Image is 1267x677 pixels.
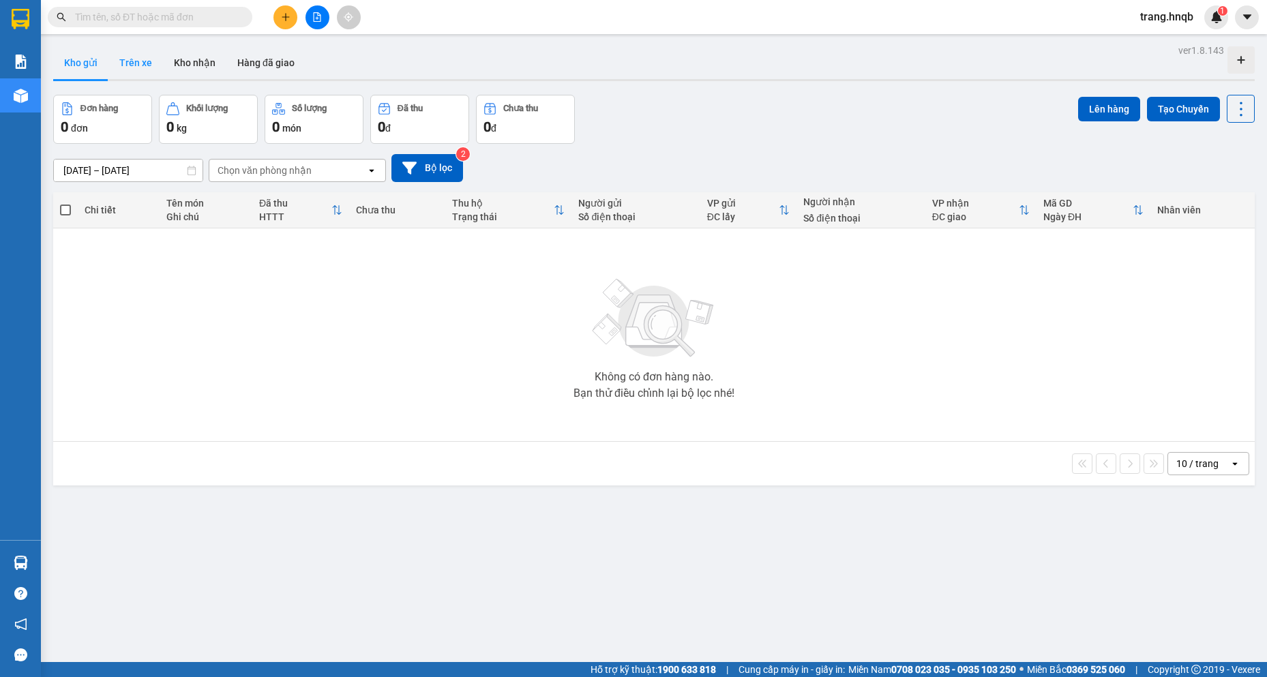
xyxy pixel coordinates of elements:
button: Đã thu0đ [370,95,469,144]
sup: 1 [1218,6,1227,16]
span: aim [344,12,353,22]
button: Lên hàng [1078,97,1140,121]
span: Cung cấp máy in - giấy in: [739,662,845,677]
span: Miền Nam [848,662,1016,677]
span: Hỗ trợ kỹ thuật: [591,662,716,677]
div: Chưa thu [503,104,538,113]
div: Người nhận [803,196,918,207]
button: caret-down [1235,5,1259,29]
span: search [57,12,66,22]
div: VP nhận [932,198,1019,209]
div: Số điện thoại [803,213,918,224]
button: file-add [305,5,329,29]
span: caret-down [1241,11,1253,23]
div: Trạng thái [452,211,554,222]
span: Miền Bắc [1027,662,1125,677]
div: Mã GD [1043,198,1133,209]
span: 0 [378,119,385,135]
div: 10 / trang [1176,457,1219,470]
span: đ [385,123,391,134]
svg: open [366,165,377,176]
img: svg+xml;base64,PHN2ZyBjbGFzcz0ibGlzdC1wbHVnX19zdmciIHhtbG5zPSJodHRwOi8vd3d3LnczLm9yZy8yMDAwL3N2Zy... [586,271,722,366]
div: Đơn hàng [80,104,118,113]
th: Toggle SortBy [252,192,349,228]
div: Đã thu [259,198,331,209]
span: 0 [483,119,491,135]
div: Nhân viên [1157,205,1248,215]
div: Tên món [166,198,245,209]
div: ĐC lấy [707,211,779,222]
img: logo-vxr [12,9,29,29]
th: Toggle SortBy [700,192,797,228]
div: Chưa thu [356,205,439,215]
div: Thu hộ [452,198,554,209]
span: món [282,123,301,134]
span: 1 [1220,6,1225,16]
button: Khối lượng0kg [159,95,258,144]
span: ⚪️ [1019,667,1024,672]
span: trang.hnqb [1129,8,1204,25]
span: kg [177,123,187,134]
div: HTTT [259,211,331,222]
div: Chọn văn phòng nhận [218,164,312,177]
input: Tìm tên, số ĐT hoặc mã đơn [75,10,236,25]
span: | [726,662,728,677]
button: Kho gửi [53,46,108,79]
button: Chưa thu0đ [476,95,575,144]
th: Toggle SortBy [925,192,1037,228]
button: plus [273,5,297,29]
strong: 0708 023 035 - 0935 103 250 [891,664,1016,675]
span: 0 [61,119,68,135]
div: Chi tiết [85,205,153,215]
button: Hàng đã giao [226,46,305,79]
div: Tạo kho hàng mới [1227,46,1255,74]
th: Toggle SortBy [445,192,571,228]
div: Bạn thử điều chỉnh lại bộ lọc nhé! [573,388,734,399]
sup: 2 [456,147,470,161]
button: Tạo Chuyến [1147,97,1220,121]
button: Trên xe [108,46,163,79]
th: Toggle SortBy [1037,192,1150,228]
span: plus [281,12,290,22]
span: 0 [272,119,280,135]
input: Select a date range. [54,160,203,181]
img: solution-icon [14,55,28,69]
strong: 0369 525 060 [1067,664,1125,675]
div: Đã thu [398,104,423,113]
div: Số điện thoại [578,211,693,222]
div: Người gửi [578,198,693,209]
button: Số lượng0món [265,95,363,144]
img: icon-new-feature [1210,11,1223,23]
div: Ngày ĐH [1043,211,1133,222]
button: aim [337,5,361,29]
strong: 1900 633 818 [657,664,716,675]
span: message [14,648,27,661]
button: Đơn hàng0đơn [53,95,152,144]
span: copyright [1191,665,1201,674]
svg: open [1229,458,1240,469]
img: warehouse-icon [14,556,28,570]
span: file-add [312,12,322,22]
div: Khối lượng [186,104,228,113]
span: | [1135,662,1137,677]
div: VP gửi [707,198,779,209]
div: ĐC giao [932,211,1019,222]
span: question-circle [14,587,27,600]
button: Kho nhận [163,46,226,79]
div: Không có đơn hàng nào. [595,372,713,382]
div: Ghi chú [166,211,245,222]
button: Bộ lọc [391,154,463,182]
span: notification [14,618,27,631]
div: ver 1.8.143 [1178,43,1224,58]
div: Số lượng [292,104,327,113]
span: đơn [71,123,88,134]
span: đ [491,123,496,134]
span: 0 [166,119,174,135]
img: warehouse-icon [14,89,28,103]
